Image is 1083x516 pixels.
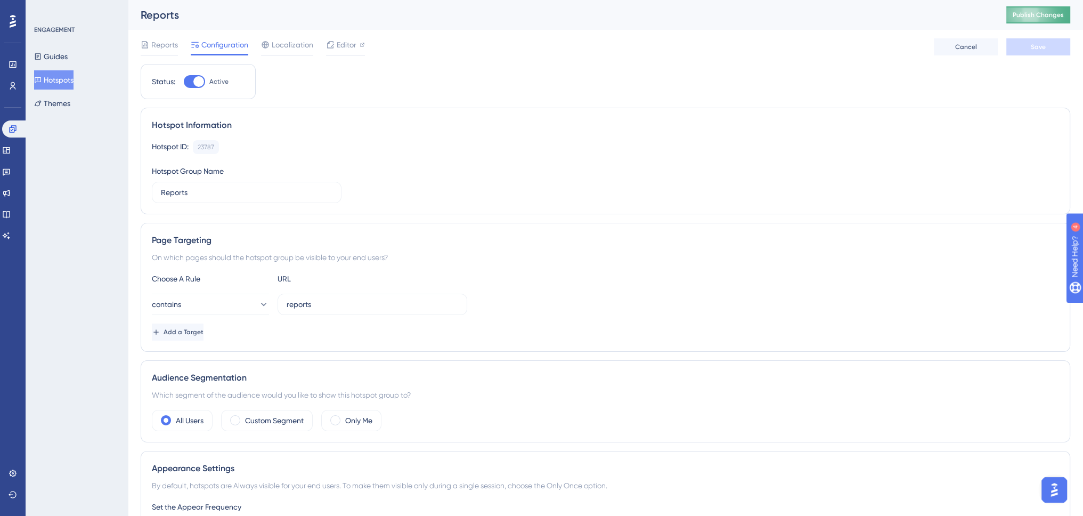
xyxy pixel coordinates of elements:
[1006,38,1070,55] button: Save
[201,38,248,51] span: Configuration
[152,298,181,311] span: contains
[25,3,67,15] span: Need Help?
[272,38,313,51] span: Localization
[209,77,229,86] span: Active
[34,47,68,66] button: Guides
[1038,474,1070,506] iframe: UserGuiding AI Assistant Launcher
[152,251,1059,264] div: On which pages should the hotspot group be visible to your end users?
[345,414,372,427] label: Only Me
[934,38,998,55] button: Cancel
[34,26,75,34] div: ENGAGEMENT
[164,328,203,336] span: Add a Target
[151,38,178,51] span: Reports
[34,70,74,90] button: Hotspots
[152,165,224,178] div: Hotspot Group Name
[955,43,977,51] span: Cancel
[161,187,332,198] input: Type your Hotspot Group Name here
[152,119,1059,132] div: Hotspot Information
[152,479,1059,492] div: By default, hotspots are Always visible for your end users. To make them visible only during a si...
[152,75,175,88] div: Status:
[152,389,1059,401] div: Which segment of the audience would you like to show this hotspot group to?
[337,38,356,51] span: Editor
[152,234,1059,247] div: Page Targeting
[152,294,269,315] button: contains
[152,272,269,285] div: Choose A Rule
[287,299,458,310] input: yourwebsite.com/path
[152,140,189,154] div: Hotspot ID:
[1031,43,1046,51] span: Save
[141,7,980,22] div: Reports
[152,324,203,341] button: Add a Target
[34,94,70,113] button: Themes
[74,5,77,14] div: 4
[278,272,395,285] div: URL
[1006,6,1070,23] button: Publish Changes
[245,414,304,427] label: Custom Segment
[176,414,203,427] label: All Users
[198,143,214,151] div: 23787
[1013,11,1064,19] span: Publish Changes
[152,501,1059,513] div: Set the Appear Frequency
[152,372,1059,384] div: Audience Segmentation
[152,462,1059,475] div: Appearance Settings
